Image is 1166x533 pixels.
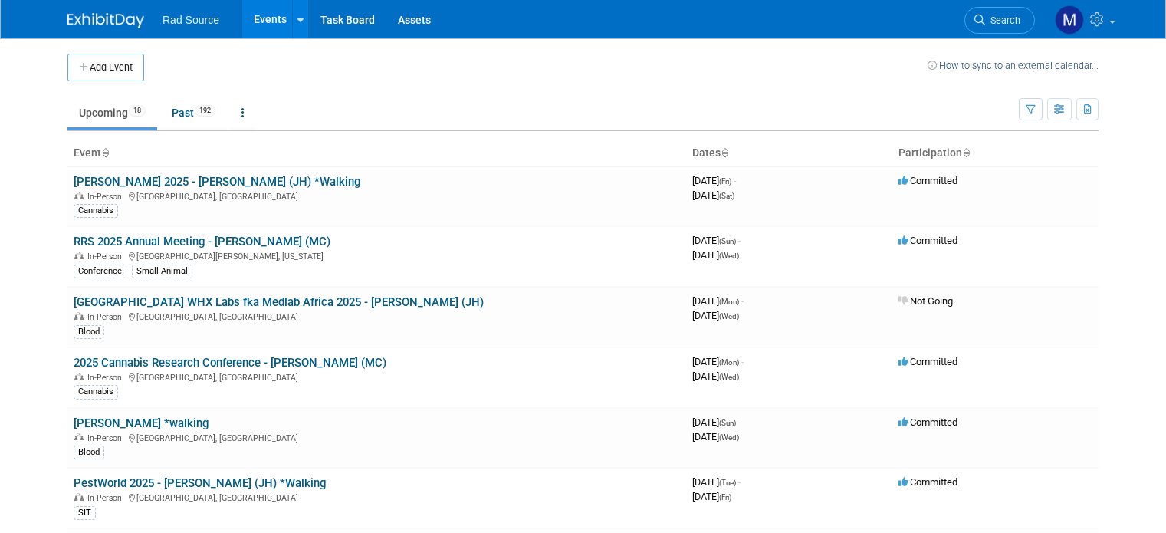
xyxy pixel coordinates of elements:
[692,310,739,321] span: [DATE]
[74,204,118,218] div: Cannabis
[692,235,741,246] span: [DATE]
[74,431,680,443] div: [GEOGRAPHIC_DATA], [GEOGRAPHIC_DATA]
[74,506,96,520] div: SIT
[734,175,736,186] span: -
[898,476,957,488] span: Committed
[74,295,484,309] a: [GEOGRAPHIC_DATA] WHX Labs fka Medlab Africa 2025 - [PERSON_NAME] (JH)
[898,175,957,186] span: Committed
[719,177,731,186] span: (Fri)
[67,54,144,81] button: Add Event
[74,433,84,441] img: In-Person Event
[101,146,109,159] a: Sort by Event Name
[719,298,739,306] span: (Mon)
[962,146,970,159] a: Sort by Participation Type
[898,295,953,307] span: Not Going
[74,249,680,262] div: [GEOGRAPHIC_DATA][PERSON_NAME], [US_STATE]
[686,140,892,166] th: Dates
[87,493,126,503] span: In-Person
[928,60,1099,71] a: How to sync to an external calendar...
[719,433,739,442] span: (Wed)
[738,476,741,488] span: -
[898,356,957,367] span: Committed
[74,373,84,380] img: In-Person Event
[74,175,360,189] a: [PERSON_NAME] 2025 - [PERSON_NAME] (JH) *Walking
[692,249,739,261] span: [DATE]
[738,235,741,246] span: -
[719,252,739,260] span: (Wed)
[74,235,330,248] a: RRS 2025 Annual Meeting - [PERSON_NAME] (MC)
[87,252,126,262] span: In-Person
[195,105,215,117] span: 192
[692,189,734,201] span: [DATE]
[74,446,104,459] div: Blood
[74,493,84,501] img: In-Person Event
[898,235,957,246] span: Committed
[898,416,957,428] span: Committed
[74,416,209,430] a: [PERSON_NAME] *walking
[74,370,680,383] div: [GEOGRAPHIC_DATA], [GEOGRAPHIC_DATA]
[964,7,1035,34] a: Search
[719,419,736,427] span: (Sun)
[87,312,126,322] span: In-Person
[738,416,741,428] span: -
[692,356,744,367] span: [DATE]
[67,140,686,166] th: Event
[74,189,680,202] div: [GEOGRAPHIC_DATA], [GEOGRAPHIC_DATA]
[719,312,739,321] span: (Wed)
[719,373,739,381] span: (Wed)
[985,15,1020,26] span: Search
[741,295,744,307] span: -
[163,14,219,26] span: Rad Source
[692,295,744,307] span: [DATE]
[692,416,741,428] span: [DATE]
[719,358,739,367] span: (Mon)
[74,252,84,259] img: In-Person Event
[160,98,227,127] a: Past192
[67,13,144,28] img: ExhibitDay
[719,479,736,487] span: (Tue)
[87,373,126,383] span: In-Person
[129,105,146,117] span: 18
[132,265,192,278] div: Small Animal
[67,98,157,127] a: Upcoming18
[692,175,736,186] span: [DATE]
[892,140,1099,166] th: Participation
[741,356,744,367] span: -
[74,310,680,322] div: [GEOGRAPHIC_DATA], [GEOGRAPHIC_DATA]
[692,491,731,502] span: [DATE]
[74,476,326,490] a: PestWorld 2025 - [PERSON_NAME] (JH) *Walking
[74,325,104,339] div: Blood
[74,192,84,199] img: In-Person Event
[87,433,126,443] span: In-Person
[719,493,731,502] span: (Fri)
[74,265,126,278] div: Conference
[87,192,126,202] span: In-Person
[1055,5,1084,35] img: Madison Coleman
[692,431,739,443] span: [DATE]
[692,476,741,488] span: [DATE]
[74,356,386,370] a: 2025 Cannabis Research Conference - [PERSON_NAME] (MC)
[719,237,736,245] span: (Sun)
[692,370,739,382] span: [DATE]
[74,491,680,503] div: [GEOGRAPHIC_DATA], [GEOGRAPHIC_DATA]
[721,146,728,159] a: Sort by Start Date
[74,385,118,399] div: Cannabis
[719,192,734,200] span: (Sat)
[74,312,84,320] img: In-Person Event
